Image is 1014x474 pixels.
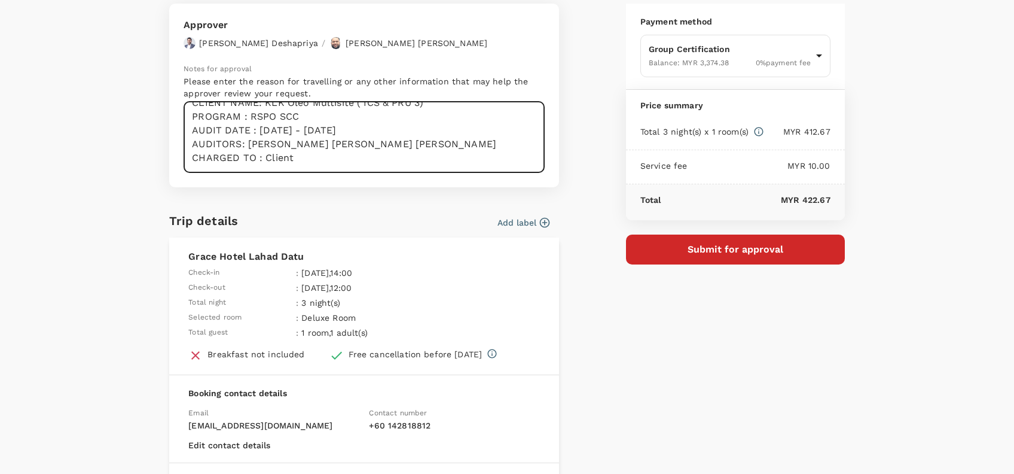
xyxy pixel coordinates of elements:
p: / [322,37,325,49]
p: Please enter the reason for travelling or any other information that may help the approver review... [184,75,545,99]
p: Total 3 night(s) x 1 room(s) [640,126,749,138]
p: MYR 422.67 [661,194,830,206]
p: Grace Hotel Lahad Datu [188,250,540,264]
button: Edit contact details [188,440,270,450]
p: [DATE] , 14:00 [301,267,432,279]
p: Group Certification [649,43,811,55]
p: Notes for approval [184,63,545,75]
table: simple table [188,264,435,339]
p: [PERSON_NAME] [PERSON_NAME] [346,37,487,49]
p: MYR 412.67 [764,126,830,138]
div: Group CertificationBalance: MYR 3,374.380%payment fee [640,35,830,77]
div: Breakfast not included [207,348,304,360]
p: Payment method [640,16,830,28]
p: Booking contact details [188,387,540,399]
p: 3 night(s) [301,297,432,309]
span: 0 % payment fee [756,59,811,67]
span: : [296,327,298,339]
span: Total night [188,297,226,309]
button: Submit for approval [626,235,845,265]
p: [DATE] , 12:00 [301,282,432,294]
p: MYR 10.00 [688,160,830,172]
img: avatar-67b4218f54620.jpeg [330,37,342,49]
span: Selected room [188,312,242,324]
span: : [296,267,298,279]
p: 1 room , 1 adult(s) [301,327,432,339]
span: Contact number [369,409,427,417]
textarea: Hi @Hariz / @[GEOGRAPHIC_DATA], Requesting your approval for the accommodation below, detailed as... [184,102,545,173]
p: + 60 142818812 [369,420,540,432]
p: Price summary [640,99,830,111]
p: Total [640,194,661,206]
p: Approver [184,18,487,32]
p: [EMAIL_ADDRESS][DOMAIN_NAME] [188,420,359,432]
span: : [296,297,298,309]
p: Deluxe Room [301,312,432,324]
span: Balance : MYR 3,374.38 [649,59,729,67]
span: Check-out [188,282,225,294]
svg: Full refund before 2025-09-23 00:00 Cancellation penalty of MYR 227.11 after 2025-09-23 00:00 but... [487,348,497,359]
span: Total guest [188,327,228,339]
img: avatar-67a5bcb800f47.png [184,37,196,49]
p: [PERSON_NAME] Deshapriya [199,37,318,49]
p: Service fee [640,160,688,172]
div: Free cancellation before [DATE] [349,348,482,360]
span: Email [188,409,209,417]
span: : [296,312,298,324]
span: Check-in [188,267,219,279]
span: : [296,282,298,294]
button: Add label [497,217,549,229]
h6: Trip details [169,211,238,230]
